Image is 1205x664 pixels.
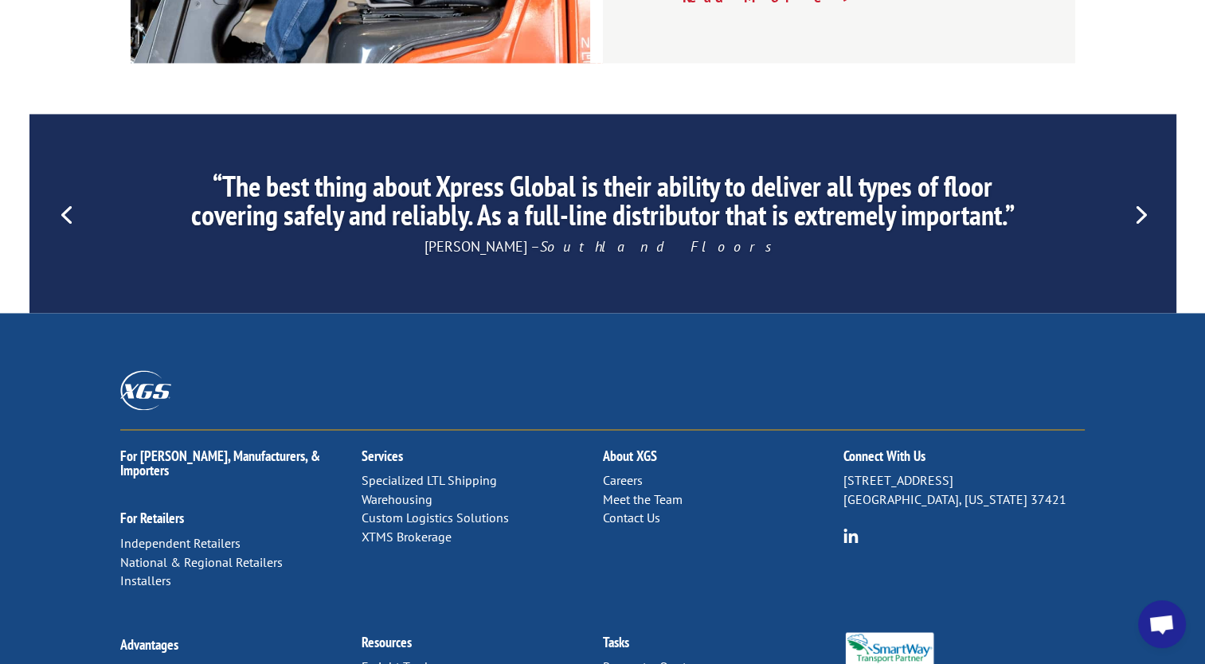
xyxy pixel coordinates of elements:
[540,237,781,256] em: Southland Floors
[602,447,656,465] a: About XGS
[362,447,403,465] a: Services
[120,572,171,588] a: Installers
[1138,600,1186,648] div: Open chat
[362,632,412,650] a: Resources
[362,491,432,507] a: Warehousing
[120,553,283,569] a: National & Regional Retailers
[602,510,659,525] a: Contact Us
[120,447,320,479] a: For [PERSON_NAME], Manufacturers, & Importers
[843,471,1085,510] p: [STREET_ADDRESS] [GEOGRAPHIC_DATA], [US_STATE] 37421
[120,509,184,527] a: For Retailers
[178,172,1026,237] h2: “The best thing about Xpress Global is their ability to deliver all types of floor covering safel...
[362,529,452,545] a: XTMS Brokerage
[120,635,178,653] a: Advantages
[120,370,171,409] img: XGS_Logos_ALL_2024_All_White
[843,528,859,543] img: group-6
[424,237,781,256] span: [PERSON_NAME] –
[602,472,642,488] a: Careers
[362,472,497,488] a: Specialized LTL Shipping
[120,534,241,550] a: Independent Retailers
[602,491,682,507] a: Meet the Team
[843,449,1085,471] h2: Connect With Us
[602,635,843,657] h2: Tasks
[362,510,509,525] a: Custom Logistics Solutions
